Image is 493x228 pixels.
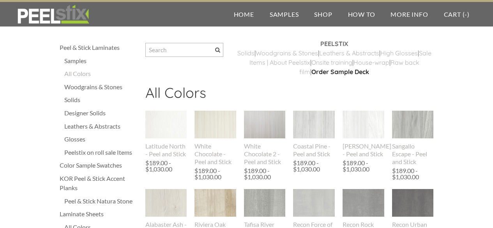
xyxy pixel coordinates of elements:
div: Coastal Pine - Peel and Stick [293,142,335,158]
a: All Colors [64,69,138,78]
div: $189.00 - $1,030.00 [244,168,284,180]
div: Latitude North - Peel and Stick [145,142,187,158]
a: Woodgrains & Stones [64,82,138,92]
div: $189.00 - $1,030.00 [194,168,234,180]
a: Sangallo Escape - Peel and Stick [392,111,434,165]
a: Samples [64,56,138,65]
img: s832171791223022656_p891_i1_w1536.jpeg [343,181,384,226]
a: More Info [383,2,436,27]
a: Color Sample Swatches [60,161,138,170]
a: s [315,49,318,57]
img: s832171791223022656_p895_i1_w1536.jpeg [293,180,335,226]
a: ​Solids [237,49,254,57]
a: Coastal Pine - Peel and Stick [293,111,335,157]
img: s832171791223022656_p779_i1_w640.jpeg [392,98,434,152]
div: Sangallo Escape - Peel and Stick [392,142,434,166]
div: [PERSON_NAME] - Peel and Stick [343,142,384,158]
img: s832171791223022656_p644_i1_w307.jpeg [244,189,286,217]
div: $189.00 - $1,030.00 [392,168,432,180]
img: s832171791223022656_p893_i1_w1536.jpeg [392,181,434,225]
a: White Chocolate - Peel and Stick [194,111,236,165]
img: s832171791223022656_p841_i1_w690.png [343,97,384,153]
div: White Chocolate - Peel and Stick [194,142,236,166]
div: | | | | | | | | [235,39,434,84]
img: s832171791223022656_p581_i1_w400.jpeg [145,111,187,138]
a: Leathers & Abstracts [64,122,138,131]
a: [PERSON_NAME] - Peel and Stick [343,111,384,157]
a: Order Sample Deck [311,68,369,76]
a: s [376,49,379,57]
a: Samples [262,2,307,27]
span: - [465,11,467,18]
a: Designer Solids [64,108,138,118]
div: White Chocolate 2 - Peel and Stick [244,142,286,166]
a: Laminate Sheets [60,209,138,219]
a: Leathers & Abstract [319,49,376,57]
a: KOR Peel & Stick Accent Planks [60,174,138,193]
a: High Glosses [380,49,418,57]
input: Search [145,43,223,57]
img: REFACE SUPPLIES [16,5,91,24]
a: Glosses [64,134,138,144]
img: s832171791223022656_p847_i1_w716.png [293,98,335,152]
a: White Chocolate 2 - Peel and Stick [244,111,286,165]
a: Onsite training [311,58,352,66]
div: $189.00 - $1,030.00 [293,160,333,172]
a: Cart (-) [436,2,477,27]
a: Woodgrains & Stone [256,49,315,57]
a: Solids [64,95,138,104]
div: $189.00 - $1,030.00 [343,160,382,172]
a: Latitude North - Peel and Stick [145,111,187,157]
a: Peel & Stick Natura Stone [64,196,138,206]
img: s832171791223022656_p588_i1_w400.jpeg [194,111,236,138]
a: Peelstix on roll sale Items [64,148,138,157]
a: Peel & Stick Laminates [60,43,138,52]
h2: All Colors [145,84,434,107]
a: Shop [306,2,340,27]
div: $189.00 - $1,030.00 [145,160,185,172]
img: s832171791223022656_p793_i1_w640.jpeg [244,98,286,152]
strong: PEELSTIX [320,40,348,48]
img: s832171791223022656_p691_i2_w640.jpeg [194,189,236,217]
span: Search [215,48,220,53]
a: House-wrap [353,58,389,66]
a: How To [340,2,383,27]
a: Home [226,2,262,27]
